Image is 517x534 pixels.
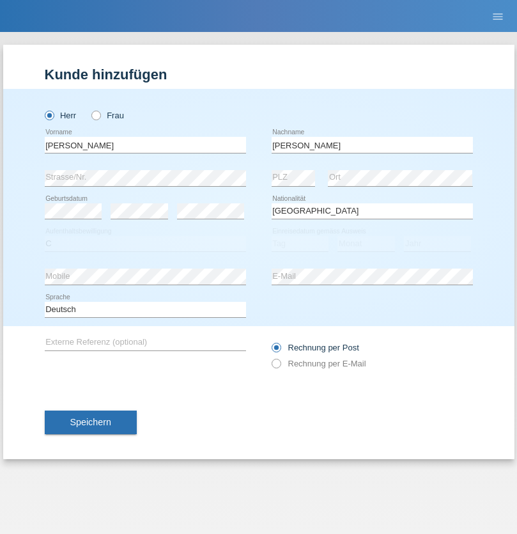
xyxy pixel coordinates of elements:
h1: Kunde hinzufügen [45,67,473,82]
label: Herr [45,111,77,120]
a: menu [485,12,511,20]
input: Rechnung per E-Mail [272,359,280,375]
label: Rechnung per E-Mail [272,359,366,368]
label: Rechnung per Post [272,343,359,352]
input: Frau [91,111,100,119]
input: Rechnung per Post [272,343,280,359]
label: Frau [91,111,124,120]
input: Herr [45,111,53,119]
i: menu [491,10,504,23]
span: Speichern [70,417,111,427]
button: Speichern [45,411,137,435]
